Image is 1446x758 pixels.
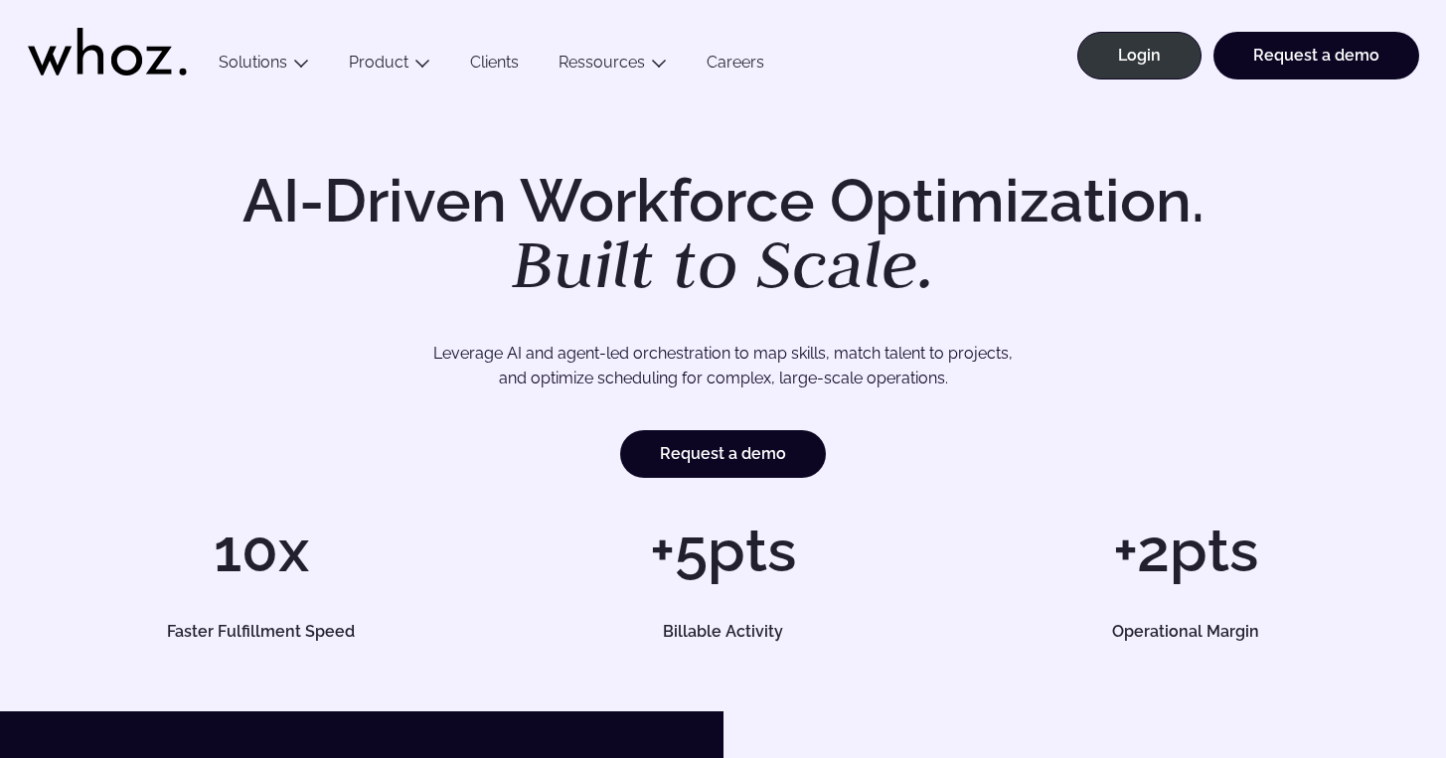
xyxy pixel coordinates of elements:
[539,53,687,79] button: Ressources
[1077,32,1202,79] a: Login
[524,624,922,640] h5: Billable Activity
[620,430,826,478] a: Request a demo
[502,521,944,580] h1: +5pts
[964,521,1406,580] h1: +2pts
[986,624,1384,640] h5: Operational Margin
[199,53,329,79] button: Solutions
[559,53,645,72] a: Ressources
[40,521,482,580] h1: 10x
[512,220,935,307] em: Built to Scale.
[1213,32,1419,79] a: Request a demo
[349,53,408,72] a: Product
[108,341,1339,391] p: Leverage AI and agent-led orchestration to map skills, match talent to projects, and optimize sch...
[215,171,1232,298] h1: AI-Driven Workforce Optimization.
[687,53,784,79] a: Careers
[450,53,539,79] a: Clients
[329,53,450,79] button: Product
[62,624,460,640] h5: Faster Fulfillment Speed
